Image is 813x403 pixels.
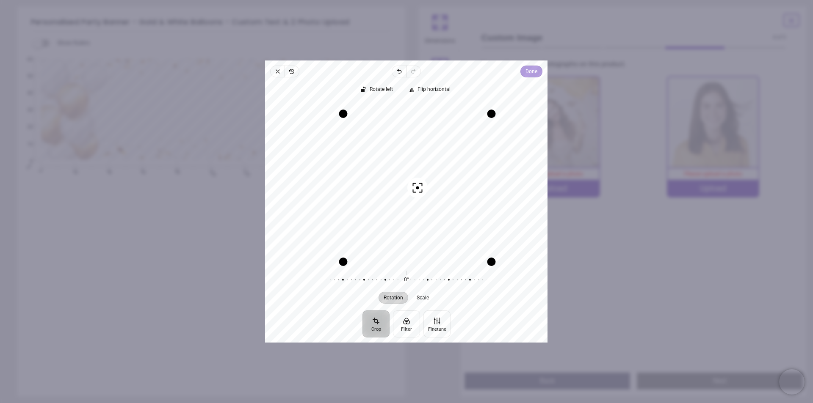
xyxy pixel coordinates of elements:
div: Drag corner tr [487,110,496,118]
span: 60 [139,167,144,173]
span: cm [25,162,32,170]
div: Drag edge t [343,110,492,118]
div: Drag corner br [487,258,496,266]
div: Drag edge b [343,258,492,266]
p: Change the custom photographs on this product. [480,60,793,69]
span: 100 [207,167,212,173]
div: Drag corner tl [339,110,348,118]
span: 120 [241,167,246,173]
span: 80 [173,167,178,173]
button: Materials [419,51,461,95]
span: Rotate left [370,87,393,92]
span: 20 [71,167,76,173]
button: Back [465,373,630,389]
div: Drag edge l [339,114,348,262]
span: 0 [17,158,33,165]
button: Flip horizontal [405,84,456,96]
div: Drag corner bl [339,258,348,266]
button: Rotation [379,292,409,304]
span: Please upload a photo [525,170,583,177]
span: Dimensions [425,33,455,45]
span: 20 [17,123,33,131]
button: Rotate left [357,84,398,96]
span: 4 of 5 [773,34,786,41]
span: Please upload a photo [684,170,742,177]
button: Done [521,66,543,77]
span: Rotation [384,295,404,300]
span: Flip horizontal [418,87,451,92]
button: Next [637,373,803,389]
span: 50 [17,73,33,80]
button: Dimensions [419,7,461,51]
button: Filter [393,310,420,337]
h5: Personalised Party Banner - Gold & White Balloons - Custom Text & 2 Photo Upload [31,14,392,31]
span: 40 [105,167,110,173]
button: Finetune [423,310,451,337]
span: 60 [17,56,33,63]
div: Upload [509,180,599,197]
div: Upload [668,180,758,197]
span: 10 [17,141,33,148]
span: 0 [37,167,42,173]
button: Crop [362,310,390,337]
button: Scale [412,292,434,304]
span: Done [526,66,538,77]
span: 30 [17,107,33,114]
div: Drag edge r [487,114,496,262]
span: Scale [417,295,429,300]
iframe: Brevo live chat [779,369,805,395]
span: 40 [17,90,33,97]
div: Show Rulers [38,38,405,48]
span: Custom Image [481,31,773,44]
